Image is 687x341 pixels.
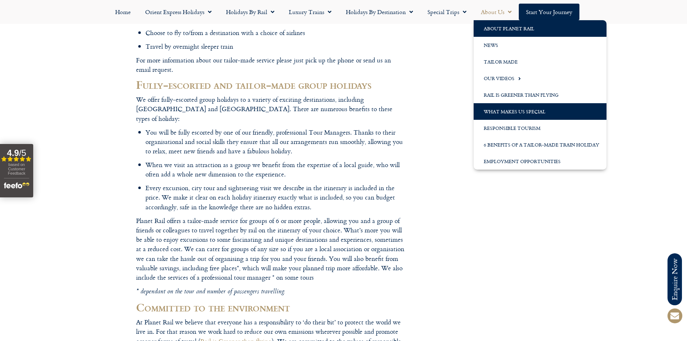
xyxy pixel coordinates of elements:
[519,4,579,20] a: Start your Journey
[474,20,606,170] ul: About Us
[4,4,683,20] nav: Menu
[282,4,339,20] a: Luxury Trains
[474,153,606,170] a: Employment Opportunities
[474,103,606,120] a: What Makes us Special
[474,136,606,153] a: 6 Benefits of a Tailor-Made Train Holiday
[420,4,474,20] a: Special Trips
[474,120,606,136] a: Responsible Tourism
[339,4,420,20] a: Holidays by Destination
[474,53,606,70] a: Tailor Made
[474,37,606,53] a: News
[108,4,138,20] a: Home
[474,87,606,103] a: Rail is Greener than Flying
[474,4,519,20] a: About Us
[474,70,606,87] a: Our Videos
[138,4,219,20] a: Orient Express Holidays
[474,20,606,37] a: About Planet Rail
[219,4,282,20] a: Holidays by Rail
